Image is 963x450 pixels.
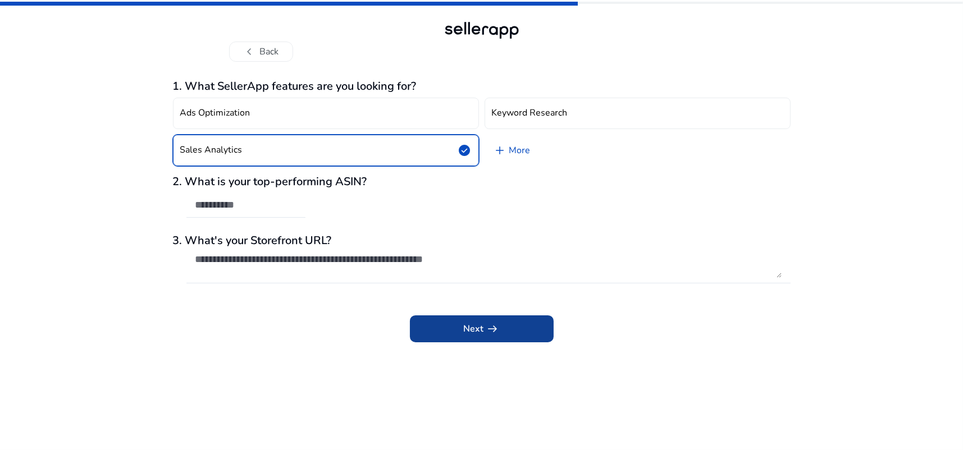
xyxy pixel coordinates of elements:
[485,135,540,166] a: More
[180,145,243,155] h4: Sales Analytics
[173,135,479,166] button: Sales Analyticscheck_circle
[410,315,554,342] button: Nextarrow_right_alt
[485,98,791,129] button: Keyword Research
[173,234,791,247] h3: 3. What's your Storefront URL?
[173,80,791,93] h3: 1. What SellerApp features are you looking for?
[486,322,500,336] span: arrow_right_alt
[229,42,293,62] button: chevron_leftBack
[173,175,791,189] h3: 2. What is your top-performing ASIN?
[492,108,568,118] h4: Keyword Research
[464,322,500,336] span: Next
[494,144,507,157] span: add
[180,108,250,118] h4: Ads Optimization
[243,45,257,58] span: chevron_left
[173,98,479,129] button: Ads Optimization
[458,144,472,157] span: check_circle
